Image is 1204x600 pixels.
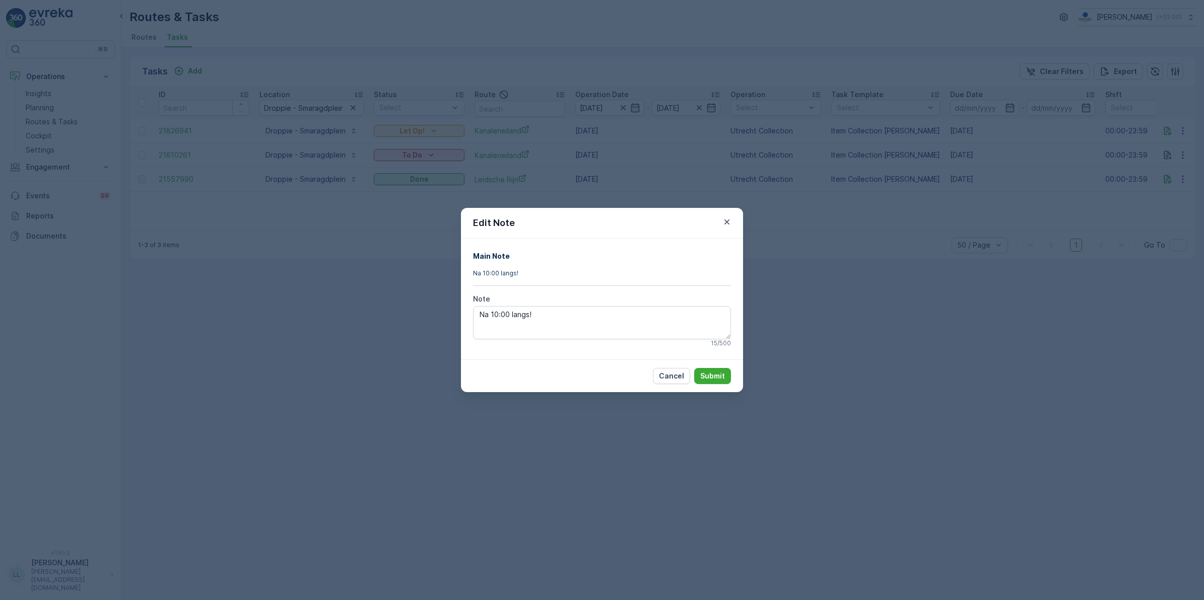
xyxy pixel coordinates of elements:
label: Note [473,294,490,303]
textarea: Na 10:00 langs! [473,306,731,339]
p: 15 / 500 [711,339,731,347]
button: Submit [694,368,731,384]
h4: Main Note [473,251,731,261]
p: Na 10:00 langs! [473,269,731,277]
p: Edit Note [473,216,515,230]
p: Submit [700,371,725,381]
p: Cancel [659,371,684,381]
button: Cancel [653,368,690,384]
